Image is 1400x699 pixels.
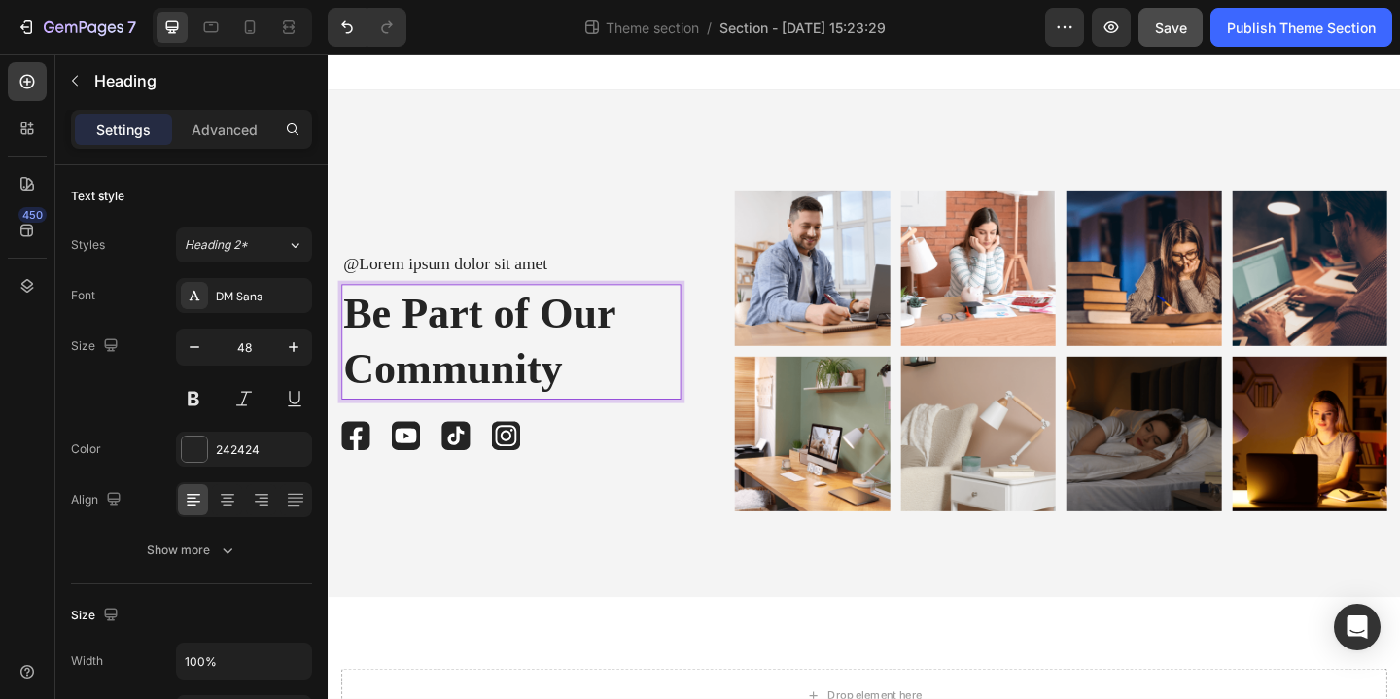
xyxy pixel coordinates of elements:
[442,329,612,498] img: gempages_432750572815254551-67dac368-bf81-4f15-b9ca-6a8d159efef7.png
[71,440,101,458] div: Color
[984,148,1153,317] img: gempages_432750572815254551-89843d14-5bf8-4fc5-b6c8-1004098b1c94.png
[803,329,972,498] img: gempages_432750572815254551-d0e151f9-668e-4343-b523-1d37699338a6.png
[71,487,125,513] div: Align
[185,236,248,254] span: Heading 2*
[96,120,151,140] p: Settings
[177,644,311,679] input: Auto
[71,287,95,304] div: Font
[71,603,122,629] div: Size
[803,148,972,317] img: gempages_432750572815254551-1dedfaed-efb0-41a0-8ccd-72393a81c9bf.png
[1155,19,1187,36] span: Save
[623,329,792,498] img: gempages_432750572815254551-46e538f3-58e1-4e4e-bf59-2f0ce1310855.png
[8,8,145,47] button: 7
[18,207,47,223] div: 450
[71,652,103,670] div: Width
[192,120,258,140] p: Advanced
[984,329,1153,498] img: gempages_432750572815254551-38b3c64f-9686-47e5-96a5-7863afb38593.png
[71,236,105,254] div: Styles
[71,333,122,360] div: Size
[623,148,792,317] img: gempages_432750572815254551-c281bd82-c2ab-4913-8cf0-1c6e9b53d65d.png
[442,148,612,317] img: gempages_432750572815254551-4675ab2e-38a2-497c-b57a-ee806455892f.png
[1227,17,1376,38] div: Publish Theme Section
[1138,8,1203,47] button: Save
[602,17,703,38] span: Theme section
[127,16,136,39] p: 7
[1210,8,1392,47] button: Publish Theme Section
[147,541,237,560] div: Show more
[216,288,307,305] div: DM Sans
[71,188,124,205] div: Text style
[216,441,307,459] div: 242424
[1334,604,1381,650] div: Open Intercom Messenger
[328,54,1400,699] iframe: Design area
[176,227,312,262] button: Heading 2*
[328,8,406,47] div: Undo/Redo
[707,17,712,38] span: /
[71,533,312,568] button: Show more
[719,17,886,38] span: Section - [DATE] 15:23:29
[94,69,304,92] p: Heading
